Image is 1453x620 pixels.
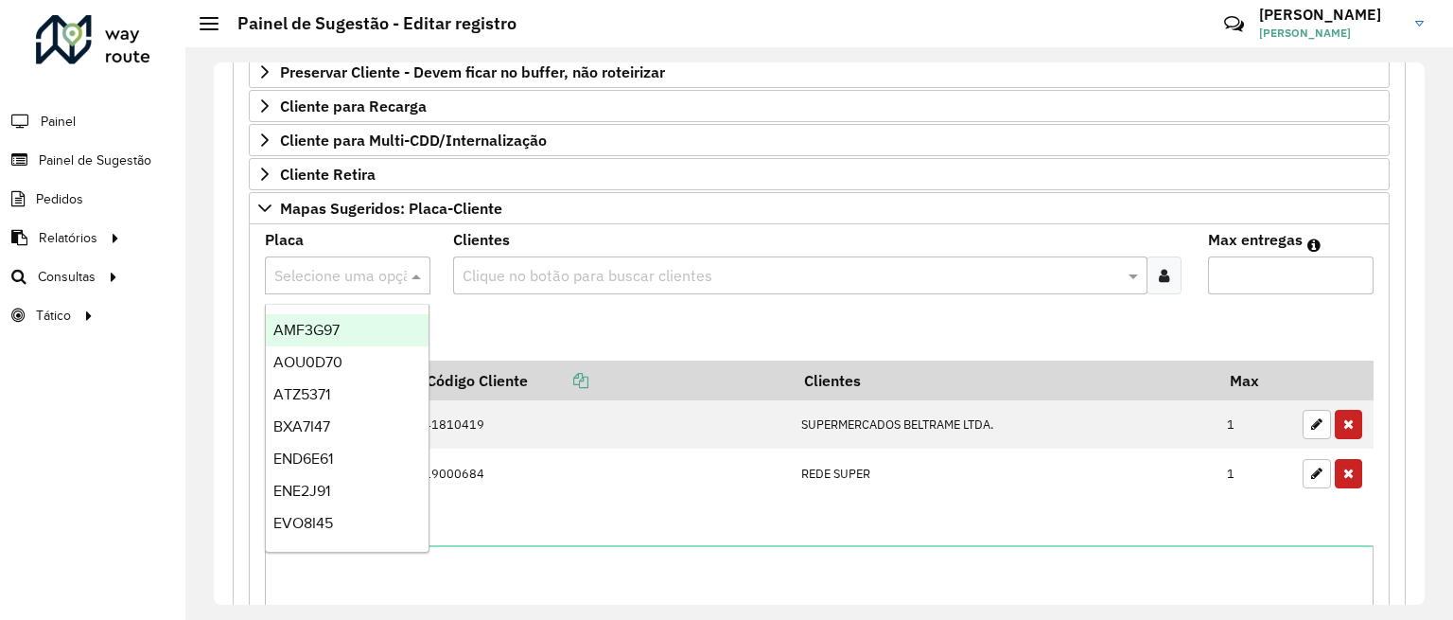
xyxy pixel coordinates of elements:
[453,228,510,251] label: Clientes
[280,167,376,182] span: Cliente Retira
[219,13,516,34] h2: Painel de Sugestão - Editar registro
[280,133,547,148] span: Cliente para Multi-CDD/Internalização
[1217,400,1293,450] td: 1
[265,228,304,251] label: Placa
[249,192,1390,224] a: Mapas Sugeridos: Placa-Cliente
[791,449,1217,498] td: REDE SUPER
[1217,449,1293,498] td: 1
[273,451,333,467] span: END6E61
[41,112,76,132] span: Painel
[38,267,96,287] span: Consultas
[39,151,151,170] span: Painel de Sugestão
[39,228,97,248] span: Relatórios
[249,158,1390,190] a: Cliente Retira
[265,304,429,553] ng-dropdown-panel: Options list
[1214,4,1254,44] a: Contato Rápido
[249,124,1390,156] a: Cliente para Multi-CDD/Internalização
[414,400,792,450] td: 41810419
[273,354,342,370] span: AOU0D70
[280,98,427,114] span: Cliente para Recarga
[273,386,330,402] span: ATZ5371
[280,64,665,80] span: Preservar Cliente - Devem ficar no buffer, não roteirizar
[528,371,588,390] a: Copiar
[249,90,1390,122] a: Cliente para Recarga
[273,483,330,499] span: ENE2J91
[791,400,1217,450] td: SUPERMERCADOS BELTRAME LTDA.
[249,56,1390,88] a: Preservar Cliente - Devem ficar no buffer, não roteirizar
[414,449,792,498] td: 19000684
[414,361,792,400] th: Código Cliente
[791,361,1217,400] th: Clientes
[36,306,71,326] span: Tático
[273,322,340,338] span: AMF3G97
[1259,6,1401,24] h3: [PERSON_NAME]
[1217,361,1293,400] th: Max
[280,201,502,216] span: Mapas Sugeridos: Placa-Cliente
[1259,25,1401,42] span: [PERSON_NAME]
[36,189,83,209] span: Pedidos
[1208,228,1303,251] label: Max entregas
[1307,238,1321,253] em: Máximo de clientes que serão colocados na mesma rota com os clientes informados
[273,418,330,434] span: BXA7I47
[273,515,333,531] span: EVO8I45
